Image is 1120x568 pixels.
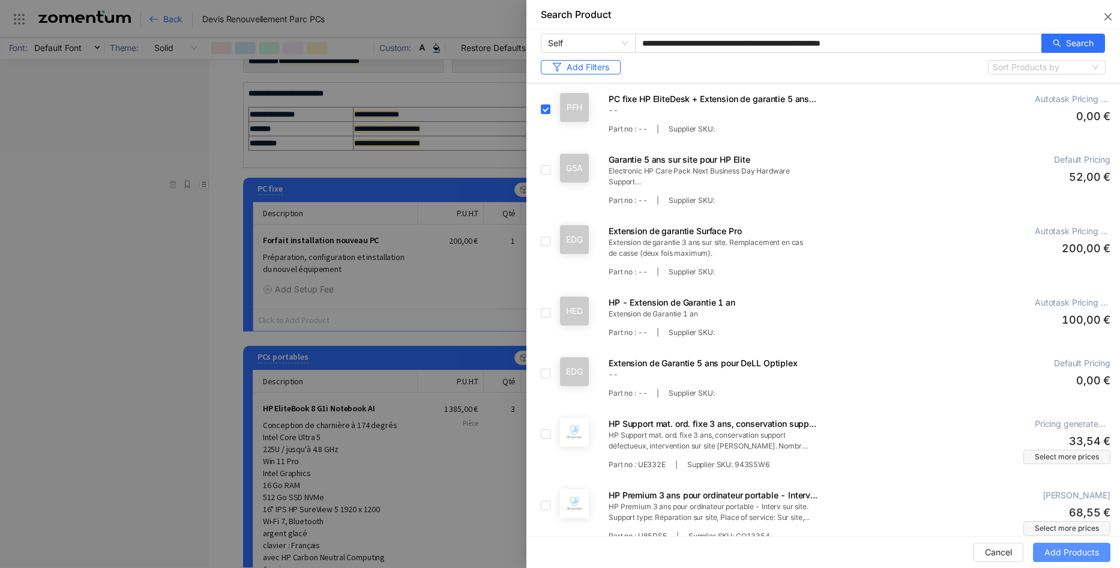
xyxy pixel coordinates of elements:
[1076,372,1110,389] span: 0,00 €
[609,327,647,338] span: Part no : --
[1035,225,1110,237] span: Autotask Pricing - OneTime
[1062,312,1110,328] span: 100,00 €
[609,297,951,309] span: HP - Extension de Garantie 1 an
[609,267,647,277] span: Part no : --
[1035,523,1099,534] span: Select more prices
[609,225,951,237] span: Extension de garantie Surface Pro
[657,327,659,338] span: |
[1103,12,1113,22] span: close
[669,124,716,134] span: Supplier SKU :
[567,98,583,117] span: PFH
[657,195,659,206] span: |
[657,267,659,277] span: |
[566,159,583,178] span: G5A
[560,418,589,447] img: Product
[1069,169,1110,186] span: 52,00 €
[609,105,618,116] span: --
[1023,521,1110,536] button: Select more prices
[1041,34,1105,53] button: searchSearch
[609,369,618,380] span: --
[1054,154,1110,166] span: Default Pricing
[1035,93,1110,105] span: Autotask Pricing - OneTime
[609,237,810,259] span: Extension de garantie 3 ans sur site. Remplacement en cas de casse (deux fois maximum).
[541,8,611,21] div: Search Product
[1044,546,1099,559] span: Add Products
[676,531,679,542] span: |
[974,543,1023,562] button: Cancel
[1053,39,1061,49] span: search
[560,489,589,518] img: Product
[609,166,810,187] span: Electronic HP Care Pack Next Business Day Hardware Support Contrat de maintenance prolongé pièces...
[1069,504,1110,521] span: 68,55 €
[567,61,609,74] span: Add Filters
[1035,418,1110,430] span: Pricing generated for HP Support mat. ord. fixe 3 ans, conservation support défectueux, intervent...
[1066,37,1094,50] span: Search
[953,536,1110,548] div: Stock Level: 9999999/0
[1023,450,1110,464] button: Select more prices
[669,267,716,277] span: Supplier SKU :
[609,430,810,452] span: HP Support mat. ord. fixe 3 ans, conservation support défectueux, intervention sur site [PERSON_N...
[657,124,659,134] span: |
[609,309,697,319] span: Extension de Garantie 1 an
[609,357,951,369] span: Extension de Garantie 5 ans pour DeLL Optiplex
[541,60,621,74] button: Add Filters
[548,34,628,52] span: Self
[609,489,951,501] span: HP Premium 3 ans pour ordinateur portable - Interv...
[687,459,770,470] span: Supplier SKU : 943S5W6
[609,154,951,166] span: Garantie 5 ans sur site pour HP Elite
[609,531,667,542] span: Part no : U85DSE
[669,327,716,338] span: Supplier SKU :
[657,388,659,399] span: |
[566,230,583,249] span: EDG
[1062,240,1110,257] span: 200,00 €
[1076,108,1110,125] span: 0,00 €
[1033,543,1110,562] button: Add Products
[609,388,647,399] span: Part no : --
[566,362,583,381] span: EDG
[985,546,1012,559] span: Cancel
[609,418,951,430] span: HP Support mat. ord. fixe 3 ans, conservation supp...
[669,388,716,399] span: Supplier SKU :
[1054,357,1110,369] span: Default Pricing
[609,459,666,470] span: Part no : UE332E
[566,301,583,321] span: HED
[1035,452,1099,462] span: Select more prices
[1035,297,1110,309] span: Autotask Pricing - OneTime
[609,93,951,105] span: PC fixe HP EliteDesk + Extension de garantie 5 ans...
[688,531,770,542] span: Supplier SKU : CO13354
[669,195,716,206] span: Supplier SKU :
[1069,433,1110,450] span: 33,54 €
[609,195,647,206] span: Part no : --
[609,501,810,523] span: HP Premium 3 ans pour ordinateur portable - Interv sur site. Support type: Réparation sur site, P...
[1043,489,1110,501] span: [PERSON_NAME]
[675,459,678,470] span: |
[609,124,647,134] span: Part no : --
